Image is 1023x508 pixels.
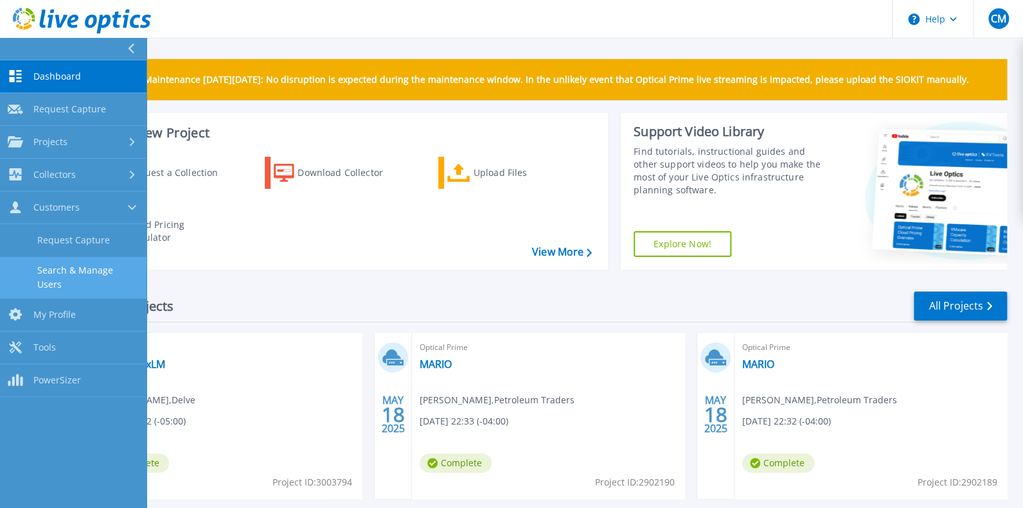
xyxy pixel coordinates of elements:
[742,453,814,473] span: Complete
[33,103,106,115] span: Request Capture
[918,475,997,489] span: Project ID: 2902189
[128,160,231,186] div: Request a Collection
[474,160,576,186] div: Upload Files
[634,231,731,257] a: Explore Now!
[298,160,400,186] div: Download Collector
[420,358,452,371] a: MARIO
[91,215,235,247] a: Cloud Pricing Calculator
[703,391,727,438] div: MAY 2025
[990,13,1006,24] span: CM
[634,123,828,140] div: Support Video Library
[420,453,492,473] span: Complete
[91,157,235,189] a: Request a Collection
[438,157,582,189] a: Upload Files
[96,74,969,85] p: Scheduled Maintenance [DATE][DATE]: No disruption is expected during the maintenance window. In t...
[91,126,591,140] h3: Start a New Project
[33,309,76,320] span: My Profile
[532,246,592,258] a: View More
[33,342,56,353] span: Tools
[272,475,352,489] span: Project ID: 3003794
[634,145,828,197] div: Find tutorials, instructional guides and other support videos to help you make the most of your L...
[742,358,774,371] a: MARIO
[97,340,354,355] span: Optical Prime
[126,218,229,244] div: Cloud Pricing Calculator
[420,414,508,428] span: [DATE] 22:33 (-04:00)
[33,169,76,180] span: Collectors
[265,157,408,189] a: Download Collector
[420,393,574,407] span: [PERSON_NAME] , Petroleum Traders
[33,136,67,148] span: Projects
[704,409,727,420] span: 18
[595,475,675,489] span: Project ID: 2902190
[742,393,897,407] span: [PERSON_NAME] , Petroleum Traders
[380,391,405,438] div: MAY 2025
[33,374,81,386] span: PowerSizer
[742,340,999,355] span: Optical Prime
[742,414,831,428] span: [DATE] 22:32 (-04:00)
[33,71,81,82] span: Dashboard
[420,340,677,355] span: Optical Prime
[33,202,80,213] span: Customers
[381,409,404,420] span: 18
[914,292,1007,320] a: All Projects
